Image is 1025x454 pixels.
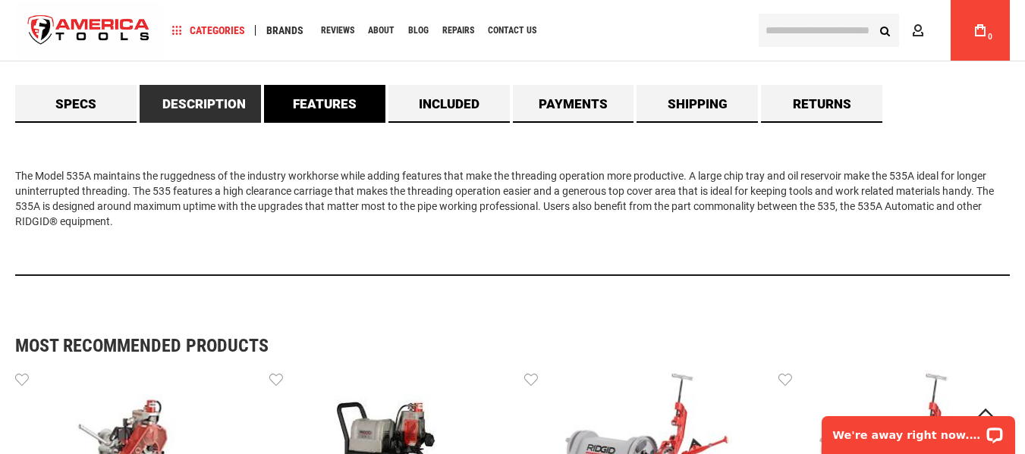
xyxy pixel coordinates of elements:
[513,85,634,123] a: Payments
[140,85,261,123] a: Description
[637,85,758,123] a: Shipping
[15,2,162,59] a: store logo
[988,33,992,41] span: 0
[15,123,1010,276] div: The Model 535A maintains the ruggedness of the industry workhorse while adding features that make...
[442,26,474,35] span: Repairs
[361,20,401,41] a: About
[761,85,882,123] a: Returns
[481,20,543,41] a: Contact Us
[408,26,429,35] span: Blog
[264,85,385,123] a: Features
[172,25,245,36] span: Categories
[15,2,162,59] img: America Tools
[266,25,303,36] span: Brands
[15,337,957,355] strong: Most Recommended Products
[870,16,899,45] button: Search
[435,20,481,41] a: Repairs
[321,26,354,35] span: Reviews
[488,26,536,35] span: Contact Us
[368,26,395,35] span: About
[401,20,435,41] a: Blog
[812,406,1025,454] iframe: LiveChat chat widget
[314,20,361,41] a: Reviews
[388,85,510,123] a: Included
[15,85,137,123] a: Specs
[165,20,252,41] a: Categories
[259,20,310,41] a: Brands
